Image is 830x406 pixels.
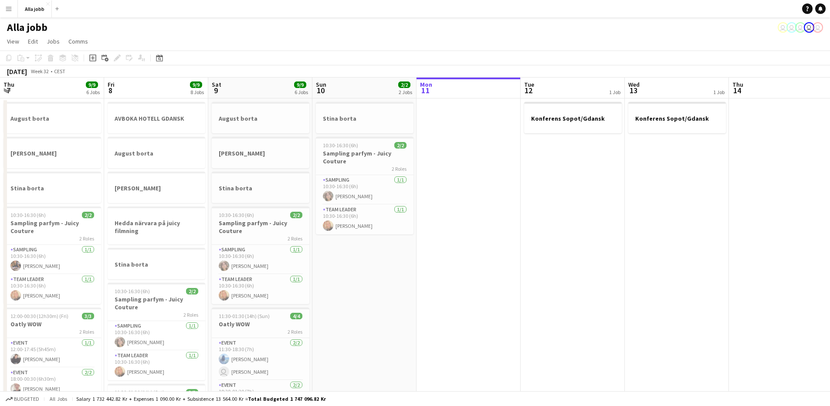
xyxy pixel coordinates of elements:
[248,396,326,402] span: Total Budgeted 1 747 096.82 kr
[3,184,101,192] h3: Stina borta
[108,184,205,192] h3: [PERSON_NAME]
[212,245,309,274] app-card-role: Sampling1/110:30-16:30 (6h)[PERSON_NAME]
[713,89,725,95] div: 1 Job
[316,137,413,234] app-job-card: 10:30-16:30 (6h)2/2Sampling parfym - Juicy Couture2 RolesSampling1/110:30-16:30 (6h)[PERSON_NAME]...
[18,0,52,17] button: Alla jobb
[523,85,534,95] span: 12
[3,149,101,157] h3: [PERSON_NAME]
[609,89,620,95] div: 1 Job
[732,81,743,88] span: Thu
[10,313,68,319] span: 12:00-00:30 (12h30m) (Fri)
[183,311,198,318] span: 2 Roles
[4,394,41,404] button: Budgeted
[628,102,726,133] app-job-card: Konferens Sopot/Gdansk
[524,81,534,88] span: Tue
[108,321,205,351] app-card-role: Sampling1/110:30-16:30 (6h)[PERSON_NAME]
[524,102,622,133] div: Konferens Sopot/Gdansk
[731,85,743,95] span: 14
[290,313,302,319] span: 4/4
[804,22,814,33] app-user-avatar: Emil Hasselberg
[108,137,205,168] app-job-card: August borta
[212,172,309,203] app-job-card: Stina borta
[108,283,205,380] app-job-card: 10:30-16:30 (6h)2/2Sampling parfym - Juicy Couture2 RolesSampling1/110:30-16:30 (6h)[PERSON_NAME]...
[420,81,432,88] span: Mon
[212,184,309,192] h3: Stina borta
[7,67,27,76] div: [DATE]
[186,389,198,396] span: 3/3
[316,81,326,88] span: Sun
[212,338,309,380] app-card-role: Event2/211:30-18:30 (7h)[PERSON_NAME] [PERSON_NAME]
[115,288,150,294] span: 10:30-16:30 (6h)
[3,338,101,368] app-card-role: Event1/112:00-17:45 (5h45m)[PERSON_NAME]
[79,235,94,242] span: 2 Roles
[186,288,198,294] span: 2/2
[108,248,205,279] app-job-card: Stina borta
[54,68,65,74] div: CEST
[190,81,202,88] span: 9/9
[419,85,432,95] span: 11
[10,212,46,218] span: 10:30-16:30 (6h)
[813,22,823,33] app-user-avatar: Stina Dahl
[627,85,640,95] span: 13
[108,81,115,88] span: Fri
[3,36,23,47] a: View
[108,102,205,133] div: AVBOKA HOTELL GDANSK
[3,102,101,133] div: August borta
[399,89,412,95] div: 2 Jobs
[315,85,326,95] span: 10
[212,219,309,235] h3: Sampling parfym - Juicy Couture
[3,245,101,274] app-card-role: Sampling1/110:30-16:30 (6h)[PERSON_NAME]
[316,175,413,205] app-card-role: Sampling1/110:30-16:30 (6h)[PERSON_NAME]
[212,102,309,133] div: August borta
[7,37,19,45] span: View
[108,172,205,203] app-job-card: [PERSON_NAME]
[628,115,726,122] h3: Konferens Sopot/Gdansk
[108,206,205,244] div: Hedda närvara på juicy filmning
[394,142,407,149] span: 2/2
[290,212,302,218] span: 2/2
[210,85,221,95] span: 9
[212,274,309,304] app-card-role: Team Leader1/110:30-16:30 (6h)[PERSON_NAME]
[108,219,205,235] h3: Hedda närvara på juicy filmning
[316,102,413,133] app-job-card: Stina borta
[48,396,69,402] span: All jobs
[316,205,413,234] app-card-role: Team Leader1/110:30-16:30 (6h)[PERSON_NAME]
[43,36,63,47] a: Jobs
[3,115,101,122] h3: August borta
[288,328,302,335] span: 2 Roles
[108,351,205,380] app-card-role: Team Leader1/110:30-16:30 (6h)[PERSON_NAME]
[3,137,101,168] app-job-card: [PERSON_NAME]
[219,212,254,218] span: 10:30-16:30 (6h)
[108,295,205,311] h3: Sampling parfym - Juicy Couture
[786,22,797,33] app-user-avatar: Hedda Lagerbielke
[14,396,39,402] span: Budgeted
[316,149,413,165] h3: Sampling parfym - Juicy Couture
[68,37,88,45] span: Comms
[219,313,270,319] span: 11:30-01:30 (14h) (Sun)
[212,320,309,328] h3: Oatly WOW
[3,206,101,304] app-job-card: 10:30-16:30 (6h)2/2Sampling parfym - Juicy Couture2 RolesSampling1/110:30-16:30 (6h)[PERSON_NAME]...
[7,21,47,34] h1: Alla jobb
[108,261,205,268] h3: Stina borta
[392,166,407,172] span: 2 Roles
[288,235,302,242] span: 2 Roles
[115,389,164,396] span: 11:30-01:30 (14h) (Sat)
[212,137,309,168] div: [PERSON_NAME]
[190,89,204,95] div: 8 Jobs
[295,89,308,95] div: 6 Jobs
[212,206,309,304] div: 10:30-16:30 (6h)2/2Sampling parfym - Juicy Couture2 RolesSampling1/110:30-16:30 (6h)[PERSON_NAME]...
[79,328,94,335] span: 2 Roles
[2,85,14,95] span: 7
[628,81,640,88] span: Wed
[76,396,326,402] div: Salary 1 732 442.82 kr + Expenses 1 090.00 kr + Subsistence 13 564.00 kr =
[3,81,14,88] span: Thu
